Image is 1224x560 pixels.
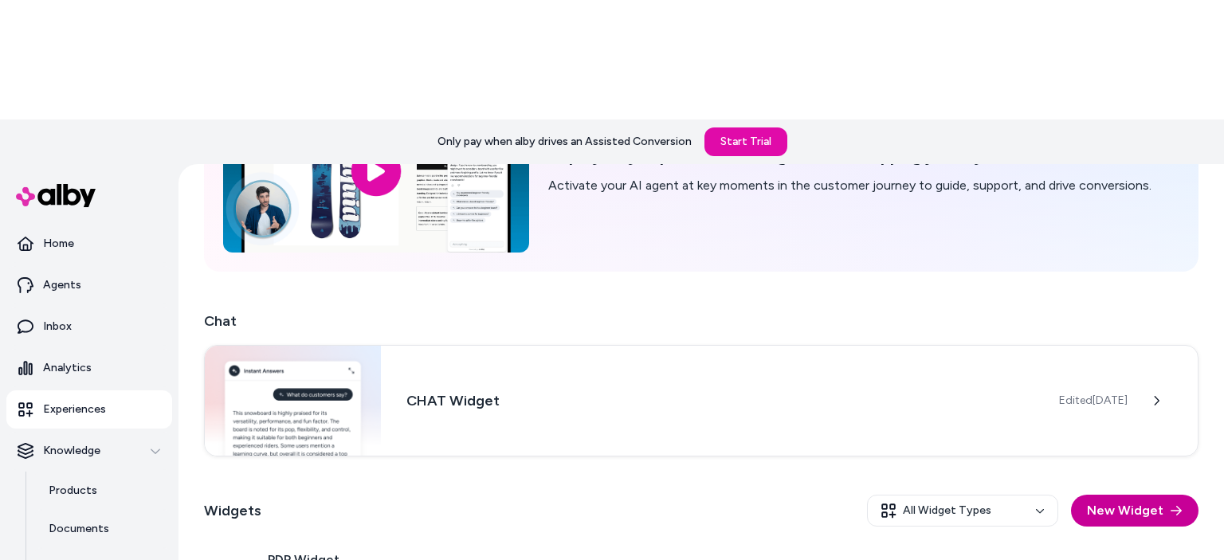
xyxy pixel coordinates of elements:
[548,176,1151,195] p: Activate your AI agent at key moments in the customer journey to guide, support, and drive conver...
[6,390,172,429] a: Experiences
[43,277,81,293] p: Agents
[33,510,172,548] a: Documents
[43,360,92,376] p: Analytics
[49,483,97,499] p: Products
[6,349,172,387] a: Analytics
[704,127,787,156] a: Start Trial
[33,472,172,510] a: Products
[406,390,1034,412] h3: CHAT Widget
[43,443,100,459] p: Knowledge
[437,134,692,150] p: Only pay when alby drives an Assisted Conversion
[43,319,72,335] p: Inbox
[204,345,1198,456] a: Chat widgetCHAT WidgetEdited[DATE]
[6,432,172,470] button: Knowledge
[867,495,1058,527] button: All Widget Types
[1059,393,1128,409] span: Edited [DATE]
[204,499,261,522] h2: Widgets
[43,401,106,417] p: Experiences
[6,266,172,304] a: Agents
[205,346,381,456] img: Chat widget
[49,521,109,537] p: Documents
[6,225,172,263] a: Home
[204,310,1198,332] h2: Chat
[16,184,96,207] img: alby Logo
[43,236,74,252] p: Home
[6,307,172,346] a: Inbox
[1071,495,1198,527] button: New Widget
